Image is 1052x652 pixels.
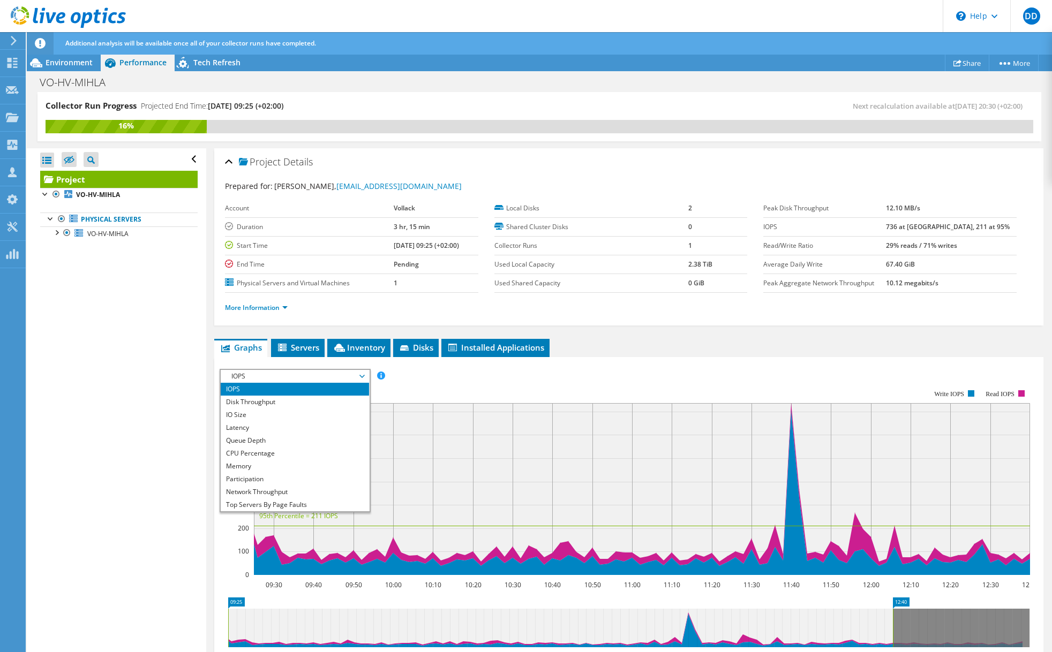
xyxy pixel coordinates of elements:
label: Collector Runs [494,240,688,251]
text: 95th Percentile = 211 IOPS [259,511,338,520]
text: 09:50 [345,580,362,589]
label: Average Daily Write [763,259,886,270]
a: VO-HV-MIHLA [40,188,198,202]
text: 11:10 [663,580,680,589]
text: 09:40 [305,580,321,589]
b: 12.10 MB/s [886,203,920,213]
b: 3 hr, 15 min [394,222,430,231]
b: Pending [394,260,419,269]
text: 10:00 [385,580,401,589]
li: Latency [221,421,369,434]
li: Participation [221,473,369,486]
b: 736 at [GEOGRAPHIC_DATA], 211 at 95% [886,222,1010,231]
a: More Information [225,303,288,312]
label: Shared Cluster Disks [494,222,688,232]
span: Project [239,157,281,168]
text: 10:40 [544,580,560,589]
text: 12:30 [982,580,998,589]
label: Peak Disk Throughput [763,203,886,214]
span: Inventory [333,342,385,353]
text: 10:30 [504,580,521,589]
label: Used Shared Capacity [494,278,688,289]
b: 0 [688,222,692,231]
span: [DATE] 09:25 (+02:00) [208,101,283,111]
text: 11:20 [703,580,720,589]
li: Network Throughput [221,486,369,498]
b: 2 [688,203,692,213]
a: [EMAIL_ADDRESS][DOMAIN_NAME] [336,181,462,191]
label: Start Time [225,240,394,251]
a: More [989,55,1039,71]
b: 1 [394,278,397,287]
text: 200 [238,524,249,533]
text: 12:00 [862,580,879,589]
li: IOPS [221,383,369,396]
a: Physical Servers [40,213,198,226]
label: Local Disks [494,203,688,214]
text: 10:10 [424,580,441,589]
li: Top Servers By Page Faults [221,498,369,511]
label: Prepared for: [225,181,273,191]
b: [DATE] 09:25 (+02:00) [394,241,459,250]
span: DD [1023,7,1040,25]
span: Tech Refresh [193,57,241,67]
b: 1 [688,241,692,250]
b: Vollack [394,203,415,213]
span: Performance [119,57,167,67]
text: Write IOPS [934,390,964,398]
text: 10:50 [584,580,600,589]
span: Details [283,155,313,168]
b: 10.12 megabits/s [886,278,938,287]
span: Next recalculation available at [853,101,1028,111]
b: 2.38 TiB [688,260,712,269]
text: 0 [245,570,249,579]
span: Servers [276,342,319,353]
li: Memory [221,460,369,473]
b: 29% reads / 71% writes [886,241,957,250]
a: Project [40,171,198,188]
text: 12:10 [902,580,919,589]
span: VO-HV-MIHLA [87,229,129,238]
label: Used Local Capacity [494,259,688,270]
div: 16% [46,120,207,132]
label: IOPS [763,222,886,232]
label: Peak Aggregate Network Throughput [763,278,886,289]
a: Share [945,55,989,71]
text: 11:00 [623,580,640,589]
text: 12:40 [1021,580,1038,589]
li: Disk Throughput [221,396,369,408]
b: 67.40 GiB [886,260,915,269]
text: 10:20 [464,580,481,589]
text: 11:40 [783,580,799,589]
h1: VO-HV-MIHLA [35,77,122,88]
li: Queue Depth [221,434,369,447]
text: 100 [238,547,249,556]
b: 0 GiB [688,278,704,287]
b: VO-HV-MIHLA [76,190,120,199]
span: [DATE] 20:30 (+02:00) [955,101,1023,111]
span: IOPS [226,370,364,383]
text: 12:20 [942,580,958,589]
text: 11:30 [743,580,760,589]
text: 11:50 [822,580,839,589]
h4: Projected End Time: [141,100,283,112]
span: Graphs [220,342,262,353]
svg: \n [956,11,966,21]
span: [PERSON_NAME], [274,181,462,191]
a: VO-HV-MIHLA [40,226,198,240]
label: Physical Servers and Virtual Machines [225,278,394,289]
label: End Time [225,259,394,270]
label: Account [225,203,394,214]
span: Additional analysis will be available once all of your collector runs have completed. [65,39,316,48]
text: 09:30 [265,580,282,589]
span: Installed Applications [447,342,544,353]
text: Read IOPS [986,390,1015,398]
li: IO Size [221,408,369,421]
span: Disks [399,342,433,353]
label: Duration [225,222,394,232]
li: CPU Percentage [221,447,369,460]
span: Environment [46,57,93,67]
label: Read/Write Ratio [763,240,886,251]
